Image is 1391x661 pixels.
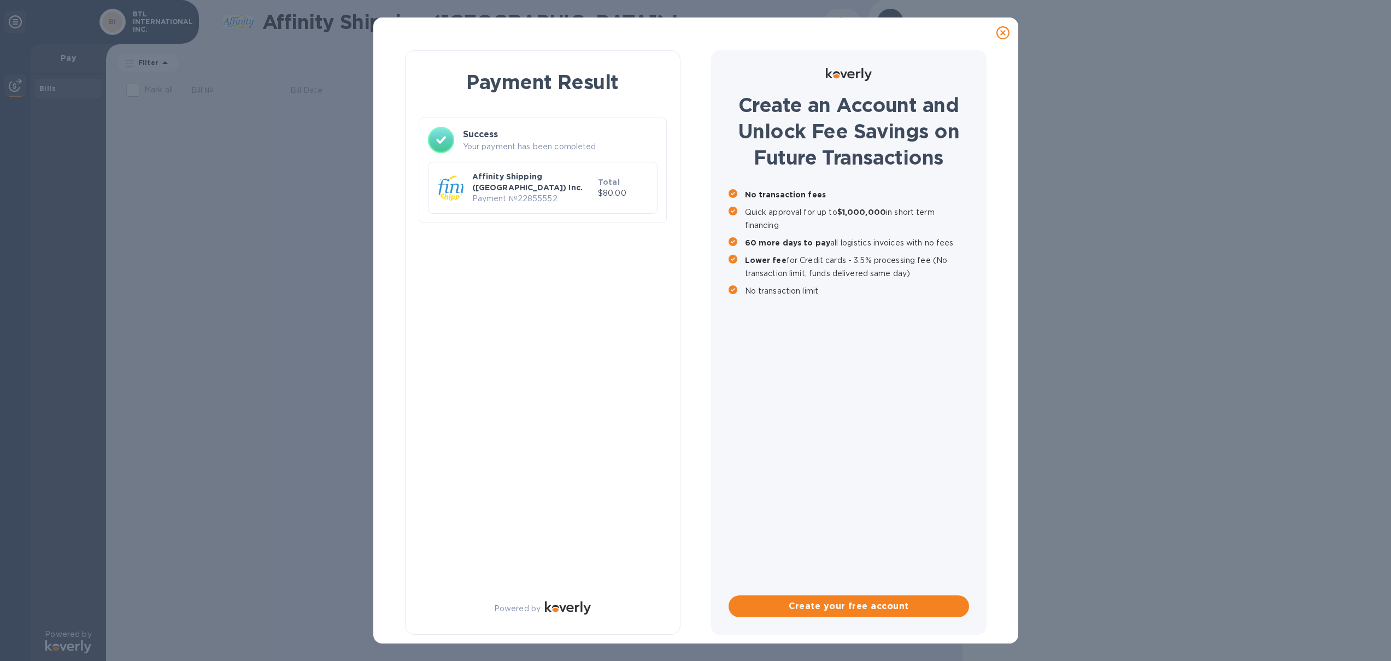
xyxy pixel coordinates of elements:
b: $1,000,000 [837,208,886,217]
p: Powered by [494,603,541,615]
b: No transaction fees [745,190,826,199]
b: 60 more days to pay [745,238,831,247]
p: all logistics invoices with no fees [745,236,969,249]
p: Payment № 22855552 [472,193,594,204]
span: Create your free account [737,600,960,613]
p: Your payment has been completed. [463,141,658,153]
p: for Credit cards - 3.5% processing fee (No transaction limit, funds delivered same day) [745,254,969,280]
b: Lower fee [745,256,787,265]
img: Logo [826,68,872,81]
p: $80.00 [598,188,648,199]
button: Create your free account [729,595,969,617]
p: No transaction limit [745,284,969,297]
img: Logo [545,601,591,615]
h1: Payment Result [423,68,662,96]
b: Total [598,178,620,186]
p: Quick approval for up to in short term financing [745,206,969,232]
h3: Success [463,128,658,141]
h1: Create an Account and Unlock Fee Savings on Future Transactions [729,92,969,171]
p: Affinity Shipping ([GEOGRAPHIC_DATA]) Inc. [472,171,594,193]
